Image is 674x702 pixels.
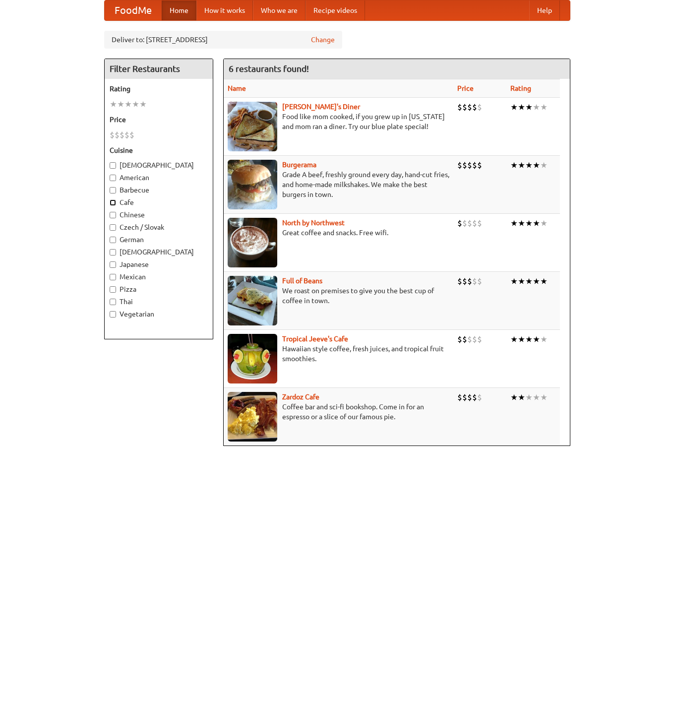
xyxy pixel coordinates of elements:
[525,160,533,171] li: ★
[110,145,208,155] h5: Cuisine
[510,84,531,92] a: Rating
[462,102,467,113] li: $
[472,334,477,345] li: $
[120,129,124,140] li: $
[132,99,139,110] li: ★
[228,112,449,131] p: Food like mom cooked, if you grew up in [US_STATE] and mom ran a diner. Try our blue plate special!
[115,129,120,140] li: $
[110,237,116,243] input: German
[110,175,116,181] input: American
[477,218,482,229] li: $
[110,185,208,195] label: Barbecue
[457,160,462,171] li: $
[110,224,116,231] input: Czech / Slovak
[540,334,548,345] li: ★
[139,99,147,110] li: ★
[518,218,525,229] li: ★
[110,84,208,94] h5: Rating
[533,218,540,229] li: ★
[228,402,449,422] p: Coffee bar and sci-fi bookshop. Come in for an espresso or a slice of our famous pie.
[510,218,518,229] li: ★
[306,0,365,20] a: Recipe videos
[282,277,322,285] a: Full of Beans
[282,335,348,343] a: Tropical Jeeve's Cafe
[533,334,540,345] li: ★
[533,102,540,113] li: ★
[462,160,467,171] li: $
[229,64,309,73] ng-pluralize: 6 restaurants found!
[540,276,548,287] li: ★
[228,286,449,306] p: We roast on premises to give you the best cup of coffee in town.
[110,199,116,206] input: Cafe
[477,334,482,345] li: $
[228,334,277,383] img: jeeves.jpg
[533,276,540,287] li: ★
[228,102,277,151] img: sallys.jpg
[110,210,208,220] label: Chinese
[540,160,548,171] li: ★
[540,218,548,229] li: ★
[462,334,467,345] li: $
[110,162,116,169] input: [DEMOGRAPHIC_DATA]
[472,392,477,403] li: $
[457,102,462,113] li: $
[477,276,482,287] li: $
[518,392,525,403] li: ★
[196,0,253,20] a: How it works
[510,276,518,287] li: ★
[228,392,277,442] img: zardoz.jpg
[282,103,360,111] a: [PERSON_NAME]'s Diner
[110,212,116,218] input: Chinese
[533,160,540,171] li: ★
[110,115,208,125] h5: Price
[472,102,477,113] li: $
[117,99,124,110] li: ★
[110,286,116,293] input: Pizza
[533,392,540,403] li: ★
[110,222,208,232] label: Czech / Slovak
[462,218,467,229] li: $
[228,228,449,238] p: Great coffee and snacks. Free wifi.
[110,284,208,294] label: Pizza
[525,276,533,287] li: ★
[105,59,213,79] h4: Filter Restaurants
[467,334,472,345] li: $
[510,392,518,403] li: ★
[110,160,208,170] label: [DEMOGRAPHIC_DATA]
[282,219,345,227] a: North by Northwest
[518,276,525,287] li: ★
[457,84,474,92] a: Price
[467,276,472,287] li: $
[110,259,208,269] label: Japanese
[510,160,518,171] li: ★
[282,393,319,401] a: Zardoz Cafe
[462,392,467,403] li: $
[110,311,116,318] input: Vegetarian
[457,334,462,345] li: $
[540,102,548,113] li: ★
[162,0,196,20] a: Home
[472,218,477,229] li: $
[477,160,482,171] li: $
[510,334,518,345] li: ★
[228,160,277,209] img: burgerama.jpg
[228,218,277,267] img: north.jpg
[110,297,208,307] label: Thai
[525,334,533,345] li: ★
[457,218,462,229] li: $
[228,84,246,92] a: Name
[110,309,208,319] label: Vegetarian
[518,102,525,113] li: ★
[462,276,467,287] li: $
[529,0,560,20] a: Help
[228,344,449,364] p: Hawaiian style coffee, fresh juices, and tropical fruit smoothies.
[467,160,472,171] li: $
[472,276,477,287] li: $
[110,261,116,268] input: Japanese
[124,129,129,140] li: $
[110,272,208,282] label: Mexican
